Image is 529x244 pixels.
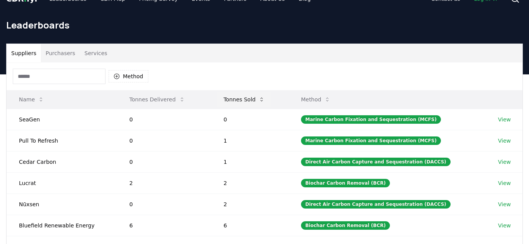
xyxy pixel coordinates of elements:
td: 2 [211,172,289,194]
td: 0 [117,151,211,172]
td: 0 [117,194,211,215]
a: View [498,179,511,187]
td: Pull To Refresh [7,130,117,151]
button: Suppliers [7,44,41,62]
td: 1 [211,151,289,172]
td: 0 [117,130,211,151]
td: 2 [117,172,211,194]
a: View [498,200,511,208]
td: 1 [211,130,289,151]
button: Services [80,44,112,62]
button: Method [109,70,148,82]
td: 2 [211,194,289,215]
div: Biochar Carbon Removal (BCR) [301,221,390,230]
a: View [498,116,511,123]
a: View [498,158,511,166]
div: Direct Air Carbon Capture and Sequestration (DACCS) [301,158,451,166]
td: 6 [117,215,211,236]
div: Marine Carbon Fixation and Sequestration (MCFS) [301,136,441,145]
a: View [498,137,511,145]
h1: Leaderboards [6,19,523,31]
td: Cedar Carbon [7,151,117,172]
button: Purchasers [41,44,80,62]
td: Bluefield Renewable Energy [7,215,117,236]
button: Name [13,92,50,107]
button: Method [295,92,337,107]
button: Tonnes Sold [217,92,271,107]
td: Nūxsen [7,194,117,215]
td: 6 [211,215,289,236]
button: Tonnes Delivered [123,92,191,107]
div: Marine Carbon Fixation and Sequestration (MCFS) [301,115,441,124]
td: Lucrat [7,172,117,194]
td: 0 [211,109,289,130]
div: Direct Air Carbon Capture and Sequestration (DACCS) [301,200,451,209]
a: View [498,222,511,229]
td: 0 [117,109,211,130]
td: SeaGen [7,109,117,130]
div: Biochar Carbon Removal (BCR) [301,179,390,187]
